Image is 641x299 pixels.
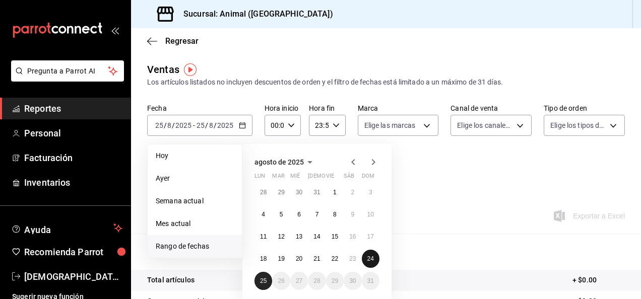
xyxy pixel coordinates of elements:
[362,205,379,223] button: 10 de agosto de 2025
[308,228,326,246] button: 14 de agosto de 2025
[308,205,326,223] button: 7 de agosto de 2025
[254,250,272,268] button: 18 de agosto de 2025
[572,275,625,285] p: + $0.00
[155,121,164,129] input: --
[260,189,267,196] abbr: 28 de julio de 2025
[290,250,308,268] button: 20 de agosto de 2025
[272,228,290,246] button: 12 de agosto de 2025
[278,233,284,240] abbr: 12 de agosto de 2025
[254,228,272,246] button: 11 de agosto de 2025
[333,211,337,218] abbr: 8 de agosto de 2025
[326,183,344,201] button: 1 de agosto de 2025
[332,255,338,262] abbr: 22 de agosto de 2025
[362,183,379,201] button: 3 de agosto de 2025
[265,105,301,112] label: Hora inicio
[326,250,344,268] button: 22 de agosto de 2025
[11,60,124,82] button: Pregunta a Parrot AI
[147,62,179,77] div: Ventas
[344,272,361,290] button: 30 de agosto de 2025
[280,211,283,218] abbr: 5 de agosto de 2025
[147,105,252,112] label: Fecha
[332,233,338,240] abbr: 15 de agosto de 2025
[297,211,301,218] abbr: 6 de agosto de 2025
[326,205,344,223] button: 8 de agosto de 2025
[296,255,302,262] abbr: 20 de agosto de 2025
[308,183,326,201] button: 31 de julio de 2025
[313,189,320,196] abbr: 31 de julio de 2025
[290,272,308,290] button: 27 de agosto de 2025
[362,250,379,268] button: 24 de agosto de 2025
[550,120,606,130] span: Elige los tipos de orden
[272,272,290,290] button: 26 de agosto de 2025
[290,228,308,246] button: 13 de agosto de 2025
[24,176,122,189] span: Inventarios
[351,189,354,196] abbr: 2 de agosto de 2025
[111,26,119,34] button: open_drawer_menu
[272,205,290,223] button: 5 de agosto de 2025
[175,8,333,20] h3: Sucursal: Animal ([GEOGRAPHIC_DATA])
[362,272,379,290] button: 31 de agosto de 2025
[165,36,199,46] span: Regresar
[167,121,172,129] input: --
[344,183,361,201] button: 2 de agosto de 2025
[278,277,284,284] abbr: 26 de agosto de 2025
[24,270,122,283] span: [DEMOGRAPHIC_DATA][PERSON_NAME]
[344,228,361,246] button: 16 de agosto de 2025
[308,272,326,290] button: 28 de agosto de 2025
[209,121,214,129] input: --
[344,250,361,268] button: 23 de agosto de 2025
[362,173,374,183] abbr: domingo
[254,183,272,201] button: 28 de julio de 2025
[367,277,374,284] abbr: 31 de agosto de 2025
[184,63,197,76] img: Tooltip marker
[147,275,195,285] p: Total artículos
[193,121,195,129] span: -
[326,228,344,246] button: 15 de agosto de 2025
[351,211,354,218] abbr: 9 de agosto de 2025
[254,158,304,166] span: agosto de 2025
[24,222,109,234] span: Ayuda
[254,205,272,223] button: 4 de agosto de 2025
[156,241,234,252] span: Rango de fechas
[156,218,234,229] span: Mes actual
[344,173,354,183] abbr: sábado
[364,120,416,130] span: Elige las marcas
[27,66,108,77] span: Pregunta a Parrot AI
[290,173,300,183] abbr: miércoles
[156,173,234,184] span: Ayer
[367,255,374,262] abbr: 24 de agosto de 2025
[367,233,374,240] abbr: 17 de agosto de 2025
[24,151,122,165] span: Facturación
[24,126,122,140] span: Personal
[7,73,124,84] a: Pregunta a Parrot AI
[296,189,302,196] abbr: 30 de julio de 2025
[217,121,234,129] input: ----
[260,255,267,262] abbr: 18 de agosto de 2025
[358,105,439,112] label: Marca
[344,205,361,223] button: 9 de agosto de 2025
[349,255,356,262] abbr: 23 de agosto de 2025
[278,189,284,196] abbr: 29 de julio de 2025
[308,173,367,183] abbr: jueves
[196,121,205,129] input: --
[214,121,217,129] span: /
[308,250,326,268] button: 21 de agosto de 2025
[254,156,316,168] button: agosto de 2025
[272,183,290,201] button: 29 de julio de 2025
[349,233,356,240] abbr: 16 de agosto de 2025
[254,272,272,290] button: 25 de agosto de 2025
[164,121,167,129] span: /
[147,36,199,46] button: Regresar
[147,77,625,88] div: Los artículos listados no incluyen descuentos de orden y el filtro de fechas está limitado a un m...
[326,272,344,290] button: 29 de agosto de 2025
[315,211,319,218] abbr: 7 de agosto de 2025
[296,277,302,284] abbr: 27 de agosto de 2025
[309,105,345,112] label: Hora fin
[333,189,337,196] abbr: 1 de agosto de 2025
[272,173,284,183] abbr: martes
[172,121,175,129] span: /
[262,211,265,218] abbr: 4 de agosto de 2025
[313,277,320,284] abbr: 28 de agosto de 2025
[205,121,208,129] span: /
